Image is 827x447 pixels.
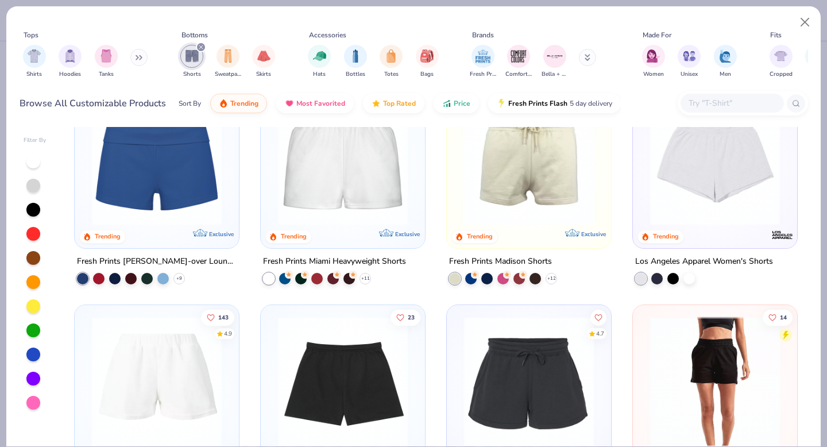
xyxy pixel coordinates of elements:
button: Fresh Prints Flash5 day delivery [488,94,621,113]
img: Men Image [719,49,732,63]
span: + 9 [176,275,182,282]
div: filter for Cropped [770,45,793,79]
button: Like [391,309,420,325]
button: filter button [308,45,331,79]
span: Fresh Prints [470,70,496,79]
button: filter button [180,45,203,79]
div: Accessories [309,30,346,40]
img: trending.gif [219,99,228,108]
img: Shirts Image [28,49,41,63]
img: 3ca48a71-abb5-40b7-a22d-da7277df8024 [272,317,413,446]
button: Price [434,94,479,113]
button: filter button [505,45,532,79]
button: Like [590,309,606,325]
span: Cropped [770,70,793,79]
div: filter for Comfort Colors [505,45,532,79]
button: Most Favorited [276,94,354,113]
img: a88b619d-8dd7-4971-8a75-9e7ec3244d54 [413,95,555,225]
div: filter for Sweatpants [215,45,241,79]
button: filter button [23,45,46,79]
div: filter for Hoodies [59,45,82,79]
img: Bella + Canvas Image [546,48,563,65]
div: filter for Bella + Canvas [542,45,568,79]
img: most_fav.gif [285,99,294,108]
span: Bags [420,70,434,79]
img: Hats Image [313,49,326,63]
div: filter for Women [642,45,665,79]
div: filter for Shorts [180,45,203,79]
button: filter button [642,45,665,79]
span: Skirts [256,70,271,79]
img: Los Angeles Apparel logo [770,223,793,246]
span: + 12 [547,275,555,282]
div: filter for Fresh Prints [470,45,496,79]
img: bc96b491-0b73-4b19-a8fc-a836ae7a43fb [413,317,555,446]
div: Fresh Prints [PERSON_NAME]-over Lounge Shorts [77,255,237,269]
span: Top Rated [383,99,416,108]
button: filter button [714,45,737,79]
img: Women Image [647,49,660,63]
button: filter button [678,45,701,79]
div: filter for Men [714,45,737,79]
span: Shirts [26,70,42,79]
span: Women [643,70,664,79]
img: 68e33756-6d31-4a7b-8296-df720c8ede74 [599,317,740,446]
div: 4.9 [225,329,233,338]
span: Comfort Colors [505,70,532,79]
span: Tanks [99,70,114,79]
div: filter for Skirts [252,45,275,79]
img: 0f9e37c5-2c60-4d00-8ff5-71159717a189 [644,95,786,225]
img: 45ae6952-7eec-49df-ac5f-98c0080e8a07 [644,317,786,446]
img: Bags Image [420,49,433,63]
div: filter for Unisex [678,45,701,79]
span: Bella + Canvas [542,70,568,79]
button: filter button [252,45,275,79]
img: Sweatpants Image [222,49,234,63]
img: Bottles Image [349,49,362,63]
button: Close [794,11,816,33]
div: filter for Hats [308,45,331,79]
img: Tanks Image [100,49,113,63]
div: Browse All Customizable Products [20,97,166,110]
span: 5 day delivery [570,97,612,110]
img: Skirts Image [257,49,270,63]
span: Price [454,99,470,108]
img: 57e454c6-5c1c-4246-bc67-38b41f84003c [458,95,600,225]
div: Sort By [179,98,201,109]
span: Exclusive [581,230,606,238]
div: Fresh Prints Miami Heavyweight Shorts [263,255,406,269]
div: Fresh Prints Madison Shorts [449,255,552,269]
img: Comfort Colors Image [510,48,527,65]
span: Exclusive [209,230,234,238]
img: 0b36415c-0ef8-46e2-923f-33ab1d72e329 [599,95,740,225]
img: Hoodies Image [64,49,76,63]
span: Men [720,70,731,79]
button: filter button [416,45,439,79]
span: Most Favorited [296,99,345,108]
button: Like [202,309,235,325]
button: filter button [770,45,793,79]
button: filter button [95,45,118,79]
span: Hoodies [59,70,81,79]
div: Bottoms [181,30,208,40]
span: 143 [219,314,229,320]
img: af8dff09-eddf-408b-b5dc-51145765dcf2 [272,95,413,225]
img: Totes Image [385,49,397,63]
span: Bottles [346,70,365,79]
span: Exclusive [395,230,420,238]
img: Cropped Image [774,49,787,63]
div: filter for Bags [416,45,439,79]
button: filter button [470,45,496,79]
button: Trending [210,94,267,113]
div: filter for Bottles [344,45,367,79]
button: filter button [542,45,568,79]
img: d7c09eb8-b573-4a70-8e54-300b8a580557 [458,317,600,446]
img: Fresh Prints Image [474,48,492,65]
div: Filter By [24,136,47,145]
span: 14 [780,314,787,320]
button: filter button [59,45,82,79]
div: 4.7 [596,329,604,338]
span: Sweatpants [215,70,241,79]
button: Like [763,309,793,325]
button: filter button [380,45,403,79]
